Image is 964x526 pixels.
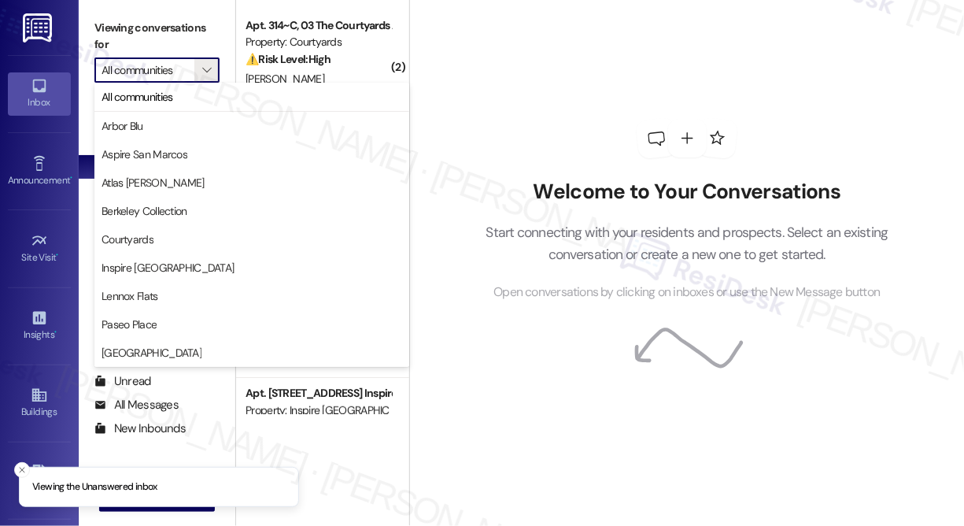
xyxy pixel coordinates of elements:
[94,373,151,390] div: Unread
[102,118,143,134] span: Arbor Blu
[246,34,391,50] div: Property: Courtyards
[32,480,157,495] p: Viewing the Unanswered inbox
[79,106,235,123] div: Prospects + Residents
[246,52,331,66] strong: ⚠️ Risk Level: High
[23,13,55,43] img: ResiDesk Logo
[102,260,235,276] span: Inspire [GEOGRAPHIC_DATA]
[94,397,179,413] div: All Messages
[8,460,71,502] a: Leads
[57,250,59,261] span: •
[102,203,187,219] span: Berkeley Collection
[246,385,391,402] div: Apt. [STREET_ADDRESS] Inspire Homes [GEOGRAPHIC_DATA]
[8,228,71,270] a: Site Visit •
[102,175,205,191] span: Atlas [PERSON_NAME]
[14,462,30,478] button: Close toast
[202,64,211,76] i: 
[493,283,880,302] span: Open conversations by clicking on inboxes or use the New Message button
[102,89,173,105] span: All communities
[102,57,194,83] input: All communities
[246,72,324,86] span: [PERSON_NAME]
[94,420,186,437] div: New Inbounds
[8,382,71,424] a: Buildings
[462,180,912,205] h2: Welcome to Your Conversations
[102,146,187,162] span: Aspire San Marcos
[102,345,201,361] span: [GEOGRAPHIC_DATA]
[8,72,71,115] a: Inbox
[70,172,72,183] span: •
[246,17,391,34] div: Apt. 314~C, 03 The Courtyards Apartments
[462,221,912,266] p: Start connecting with your residents and prospects. Select an existing conversation or create a n...
[102,288,158,304] span: Lennox Flats
[8,305,71,347] a: Insights •
[54,327,57,338] span: •
[79,320,235,337] div: Prospects
[102,232,153,247] span: Courtyards
[94,16,220,57] label: Viewing conversations for
[246,402,391,419] div: Property: Inspire [GEOGRAPHIC_DATA]
[102,317,157,332] span: Paseo Place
